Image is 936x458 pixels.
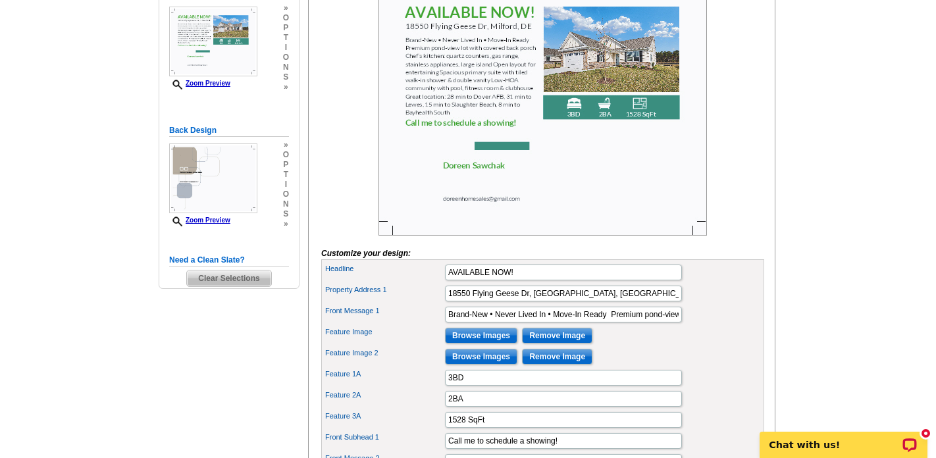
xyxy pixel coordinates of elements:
[283,63,289,72] span: n
[325,263,444,274] label: Headline
[283,3,289,13] span: »
[169,80,230,87] a: Zoom Preview
[445,328,517,343] input: Browse Images
[751,417,936,458] iframe: LiveChat chat widget
[169,7,257,76] img: Z18875615_00001_1.jpg
[283,209,289,219] span: s
[283,23,289,33] span: p
[325,369,444,380] label: Feature 1A
[169,124,289,137] h5: Back Design
[283,82,289,92] span: »
[283,180,289,190] span: i
[321,249,411,258] i: Customize your design:
[187,270,271,286] span: Clear Selections
[283,190,289,199] span: o
[283,160,289,170] span: p
[325,432,444,443] label: Front Subhead 1
[325,347,444,359] label: Feature Image 2
[522,328,592,343] input: Remove Image
[283,13,289,23] span: o
[325,411,444,422] label: Feature 3A
[445,349,517,365] input: Browse Images
[283,199,289,209] span: n
[283,219,289,229] span: »
[522,349,592,365] input: Remove Image
[283,43,289,53] span: i
[283,53,289,63] span: o
[283,33,289,43] span: t
[325,305,444,317] label: Front Message 1
[283,140,289,150] span: »
[283,150,289,160] span: o
[325,390,444,401] label: Feature 2A
[169,216,230,224] a: Zoom Preview
[283,72,289,82] span: s
[325,326,444,338] label: Feature Image
[169,254,289,267] h5: Need a Clean Slate?
[283,170,289,180] span: t
[325,284,444,295] label: Property Address 1
[169,143,257,213] img: Z18875615_00001_2.jpg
